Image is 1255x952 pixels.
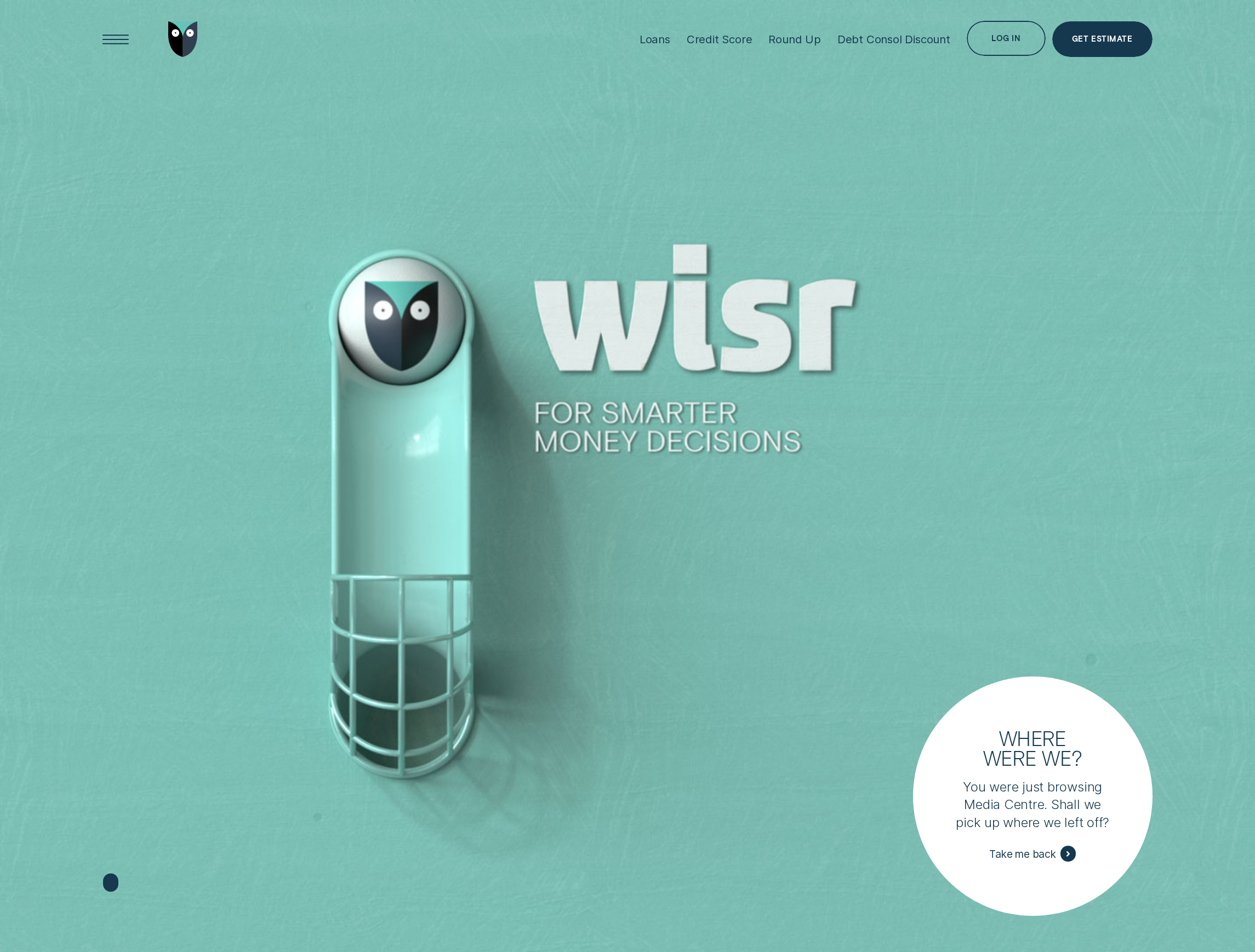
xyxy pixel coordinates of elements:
a: Get Estimate [1052,21,1153,57]
button: Log in [967,21,1046,56]
button: Open Menu [98,21,134,57]
div: Round Up [768,32,820,46]
div: Loans [640,32,670,46]
img: Wisr [168,21,198,57]
h3: Where were we? [975,729,1091,767]
div: Debt Consol Discount [837,32,950,46]
div: Credit Score [687,32,752,46]
p: You were just browsing Media Centre. Shall we pick up where we left off? [954,778,1111,831]
span: Take me back [989,847,1056,861]
a: Where were we?You were just browsing Media Centre. Shall we pick up where we left off?Take me back [913,676,1153,916]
